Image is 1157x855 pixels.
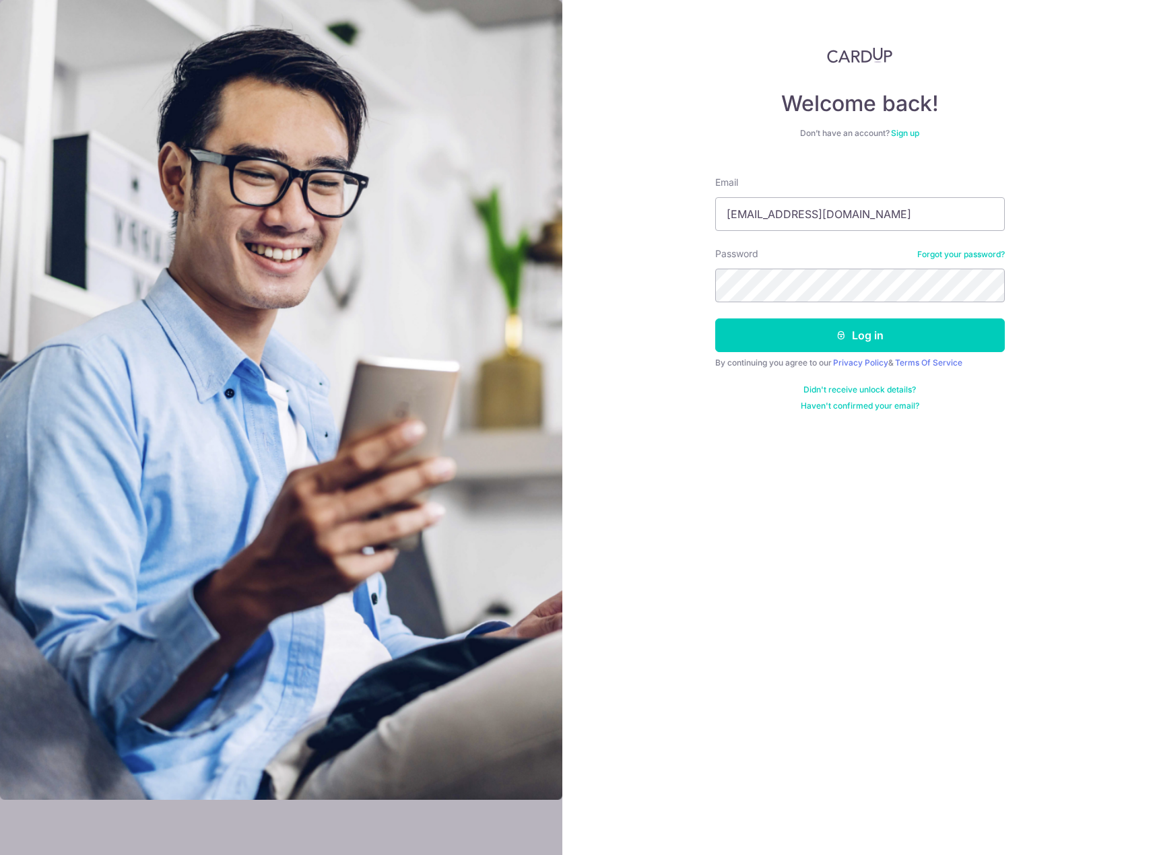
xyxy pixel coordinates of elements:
[827,47,893,63] img: CardUp Logo
[833,357,888,368] a: Privacy Policy
[715,357,1005,368] div: By continuing you agree to our &
[715,247,758,261] label: Password
[895,357,962,368] a: Terms Of Service
[803,384,916,395] a: Didn't receive unlock details?
[917,249,1005,260] a: Forgot your password?
[715,318,1005,352] button: Log in
[891,128,919,138] a: Sign up
[715,128,1005,139] div: Don’t have an account?
[715,90,1005,117] h4: Welcome back!
[801,401,919,411] a: Haven't confirmed your email?
[715,176,738,189] label: Email
[715,197,1005,231] input: Enter your Email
